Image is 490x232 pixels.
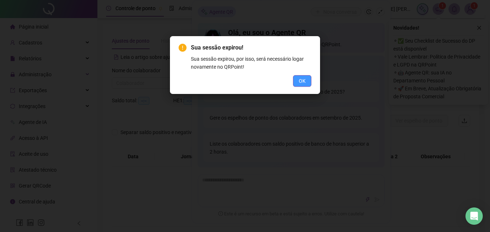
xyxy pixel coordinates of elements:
[191,55,311,71] div: Sua sessão expirou, por isso, será necessário logar novamente no QRPoint!
[465,207,483,225] div: Open Intercom Messenger
[293,75,311,87] button: OK
[191,44,243,51] span: Sua sessão expirou!
[299,77,306,85] span: OK
[179,44,187,52] span: exclamation-circle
